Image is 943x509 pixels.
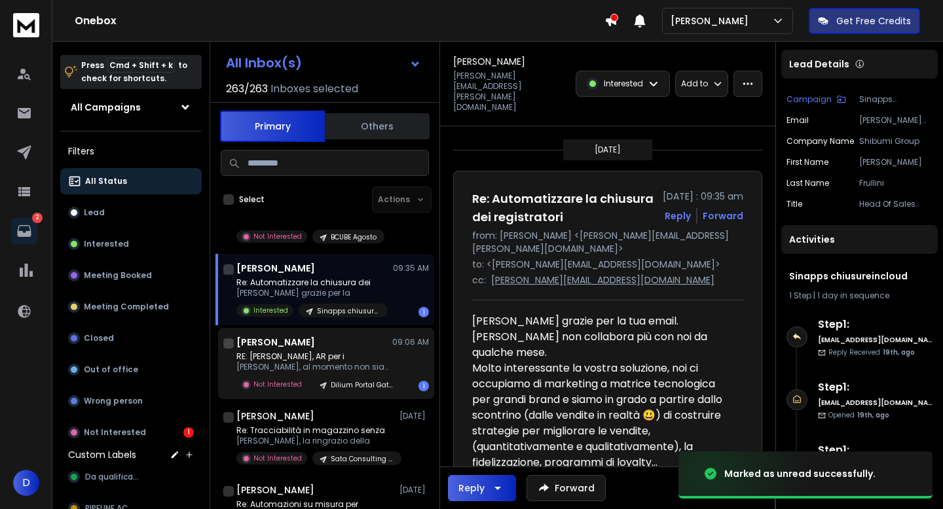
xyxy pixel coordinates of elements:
[663,190,743,203] p: [DATE] : 09:35 am
[789,290,930,301] div: |
[859,136,933,147] p: Shibumi Group
[236,436,394,446] p: [PERSON_NAME], la ringrazio della
[671,14,754,27] p: [PERSON_NAME]
[236,288,388,298] p: [PERSON_NAME] grazie per la
[818,379,933,395] h6: Step 1 :
[84,270,152,281] p: Meeting Booked
[399,485,429,495] p: [DATE]
[883,347,915,357] span: 19th, ago
[786,94,832,105] p: Campaign
[84,207,105,218] p: Lead
[789,270,930,283] h1: Sinapps chiusureincloud
[215,50,432,76] button: All Inbox(s)
[418,307,429,317] div: 1
[60,231,202,257] button: Interested
[60,262,202,289] button: Meeting Booked
[220,111,325,142] button: Primary
[399,411,429,421] p: [DATE]
[817,290,889,301] span: 1 day in sequence
[604,79,643,89] p: Interested
[60,357,202,383] button: Out of office
[60,388,202,414] button: Wrong person
[857,410,889,420] span: 19th, ago
[236,362,394,372] p: [PERSON_NAME], al momento non siamo
[724,467,876,480] div: Marked as unread successfully.
[84,239,129,249] p: Interested
[491,273,714,287] p: [PERSON_NAME][EMAIL_ADDRESS][DOMAIN_NAME]
[75,13,604,29] h1: Onebox
[786,157,828,167] p: First Name
[331,454,394,464] p: Sata Consulting - Supply Chain & Magazzino
[448,475,516,501] button: Reply
[71,101,141,114] h1: All Campaigns
[317,306,380,316] p: Sinapps chiusureincloud
[828,410,889,420] p: Opened
[859,94,933,105] p: Sinapps chiusureincloud
[331,380,394,390] p: Dilium Portal Gate - campagna orizzontale agosto
[84,302,169,312] p: Meeting Completed
[68,448,136,461] h3: Custom Labels
[818,317,933,332] h6: Step 1 :
[60,142,202,160] h3: Filters
[107,58,175,73] span: Cmd + Shift + k
[236,483,314,497] h1: [PERSON_NAME]
[236,425,394,436] p: Re: Tracciabilità in magazzino senza
[859,178,933,188] p: Frullini
[60,200,202,226] button: Lead
[472,360,733,470] div: Molto interessante la vostra soluzione, noi ci occupiamo di marketing a matrice tecnologica per g...
[236,351,394,362] p: RE: [PERSON_NAME], AR per i
[183,427,194,438] div: 1
[818,335,933,345] h6: [EMAIL_ADDRESS][DOMAIN_NAME]
[60,464,202,490] button: Da qualificare
[789,290,811,301] span: 1 Step
[786,94,846,105] button: Campaign
[81,59,187,85] p: Press to check for shortcuts.
[85,176,127,186] p: All Status
[527,475,606,501] button: Forward
[453,55,525,68] h1: [PERSON_NAME]
[786,115,809,126] p: Email
[331,232,377,242] p: BCUBE Agosto
[60,325,202,351] button: Closed
[84,427,146,438] p: Not Interested
[84,364,138,375] p: Out of office
[453,71,568,113] p: [PERSON_NAME][EMAIL_ADDRESS][PERSON_NAME][DOMAIN_NAME]
[226,56,302,69] h1: All Inbox(s)
[84,396,143,406] p: Wrong person
[809,8,920,34] button: Get Free Credits
[60,294,202,320] button: Meeting Completed
[253,306,288,315] p: Interested
[418,381,429,391] div: 1
[472,329,733,360] div: [PERSON_NAME] non collabora più con noi da qualche mese.
[859,115,933,126] p: [PERSON_NAME][EMAIL_ADDRESS][DOMAIN_NAME]
[253,232,302,241] p: Not Interested
[786,178,829,188] p: Last Name
[828,347,915,357] p: Reply Received
[60,94,202,120] button: All Campaigns
[472,258,743,271] p: to: <[PERSON_NAME][EMAIL_ADDRESS][DOMAIN_NAME]>
[781,225,938,254] div: Activities
[236,277,388,288] p: Re: Automatizzare la chiusura dei
[836,14,911,27] p: Get Free Credits
[253,379,302,389] p: Not Interested
[85,472,141,482] span: Da qualificare
[472,273,486,287] p: cc:
[60,419,202,446] button: Not Interested1
[84,333,114,343] p: Closed
[325,112,430,141] button: Others
[392,337,429,347] p: 09:06 AM
[458,482,485,495] div: Reply
[236,410,314,423] h1: [PERSON_NAME]
[253,453,302,463] p: Not Interested
[13,470,39,496] button: D
[703,209,743,222] div: Forward
[11,218,37,244] a: 2
[789,58,849,71] p: Lead Details
[786,199,802,209] p: title
[13,13,39,37] img: logo
[226,81,268,97] span: 263 / 263
[472,190,655,226] h1: Re: Automatizzare la chiusura dei registratori
[681,79,708,89] p: Add to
